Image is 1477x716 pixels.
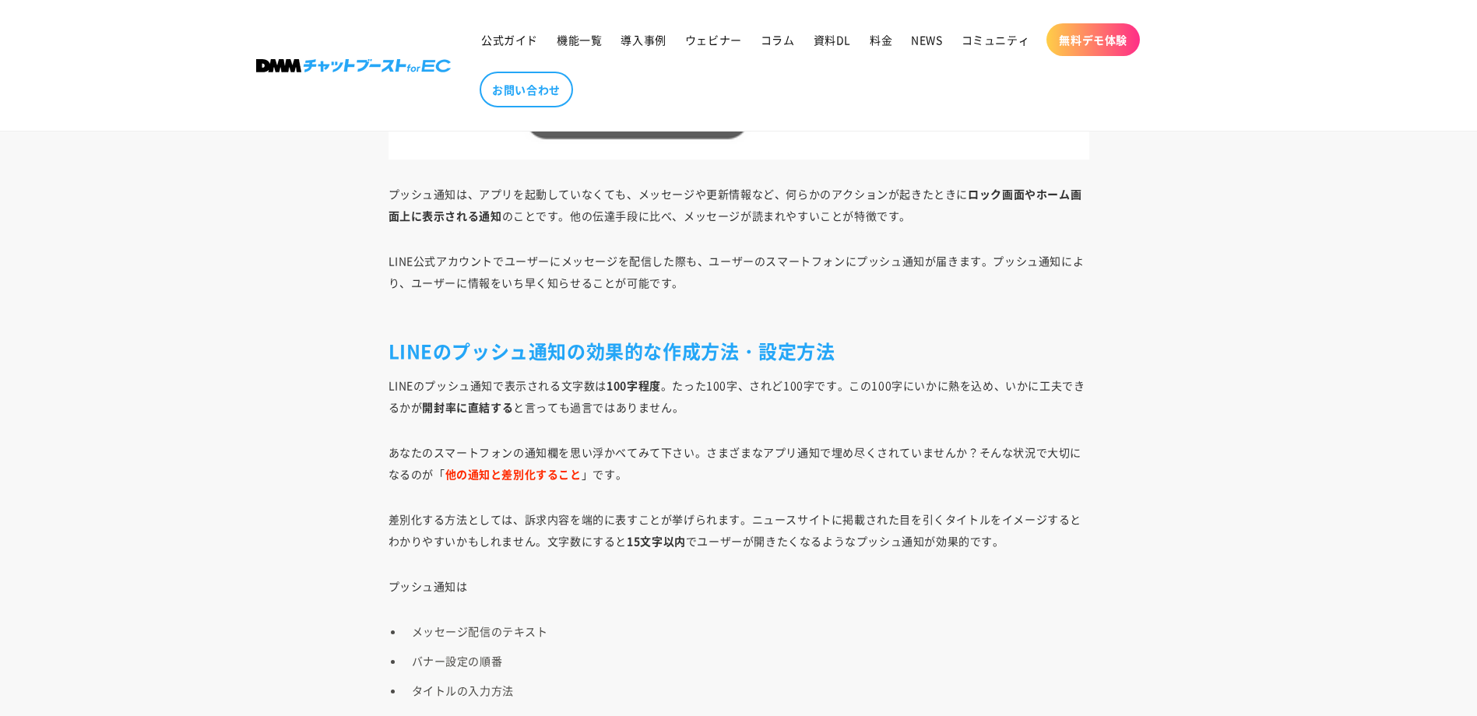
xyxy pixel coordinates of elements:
p: あなたのスマートフォンの通知欄を思い浮かべてみて下さい。さまざまなアプリ通知で埋め尽くされていませんか？そんな状況で大切になるのが「 」です。 [389,441,1089,485]
span: 資料DL [814,33,851,47]
strong: 他の通知と差別化すること [445,466,582,482]
p: 差別化する方法としては、訴求内容を端的に表すことが挙げられます。ニュースサイトに掲載された目を引くタイトルをイメージするとわかりやすいかもしれません。文字数にすると でユーザーが開きたくなるよう... [389,508,1089,552]
p: プッシュ通知は [389,575,1089,597]
span: 導入事例 [621,33,666,47]
li: メッセージ配信のテキスト [404,620,1089,642]
a: 機能一覧 [547,23,611,56]
strong: 100字程度 [607,377,661,393]
a: ウェビナー [676,23,751,56]
a: 導入事例 [611,23,675,56]
strong: ロック画面やホーム画面上に表示される通知 [389,186,1082,223]
a: コミュニティ [952,23,1039,56]
a: 公式ガイド [472,23,547,56]
span: 公式ガイド [481,33,538,47]
a: 料金 [860,23,902,56]
p: LINEのプッシュ通知で表示される文字数は 。たった100字、されど100字です。この100字にいかに熱を込め、いかに工夫できるかが と言っても過言ではありません。 [389,374,1089,418]
span: 料金 [870,33,892,47]
span: 無料デモ体験 [1059,33,1127,47]
h2: LINEのプッシュ通知の効果的な作成方法・設定方法 [389,339,1089,363]
span: お問い合わせ [492,82,561,97]
li: タイトルの入力方法 [404,679,1089,701]
span: コミュニティ [962,33,1030,47]
img: 株式会社DMM Boost [256,59,451,72]
strong: 開封率に直結する [422,399,513,415]
strong: 15文字以内 [627,533,686,549]
span: ウェビナー [685,33,742,47]
a: 資料DL [804,23,860,56]
li: バナー設定の順番 [404,650,1089,672]
span: NEWS [911,33,942,47]
span: コラム [761,33,795,47]
a: 無料デモ体験 [1046,23,1140,56]
a: コラム [751,23,804,56]
a: NEWS [902,23,951,56]
a: お問い合わせ [480,72,573,107]
span: 機能一覧 [557,33,602,47]
p: LINE公式アカウントでユーザーにメッセージを配信した際も、ユーザーのスマートフォンにプッシュ通知が届きます。プッシュ通知により、ユーザーに情報をいち早く知らせることが可能です。 [389,250,1089,315]
p: プッシュ通知は、アプリを起動していなくても、メッセージや更新情報など、何らかのアクションが起きたときに のことです。他の伝達手段に比べ、メッセージが読まれやすいことが特徴です。 [389,183,1089,226]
